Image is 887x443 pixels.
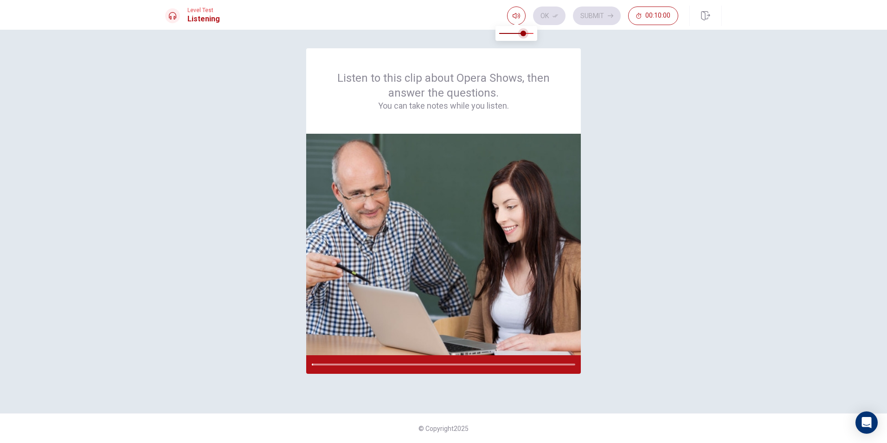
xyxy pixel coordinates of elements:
[328,71,559,111] div: Listen to this clip about Opera Shows, then answer the questions.
[187,13,220,25] h1: Listening
[645,12,670,20] span: 00:10:00
[855,411,878,434] div: Open Intercom Messenger
[328,100,559,111] h4: You can take notes while you listen.
[187,7,220,13] span: Level Test
[628,7,678,25] button: 00:10:00
[306,134,581,355] img: passage image
[418,425,469,432] span: © Copyright 2025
